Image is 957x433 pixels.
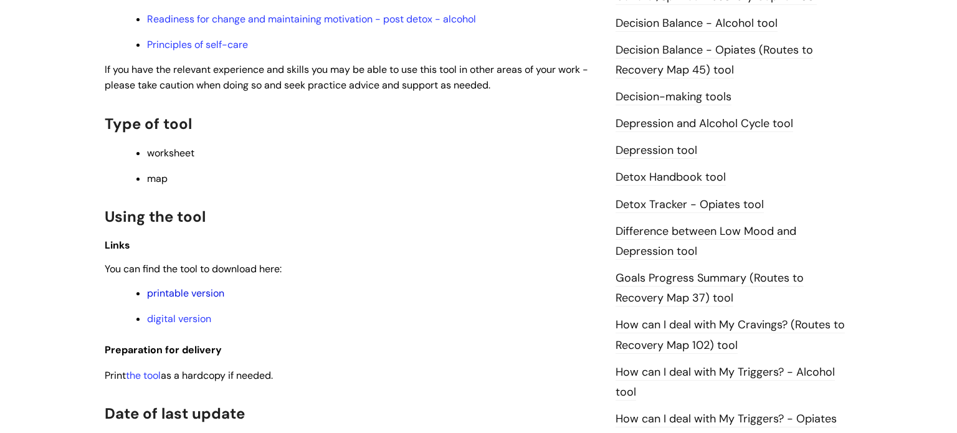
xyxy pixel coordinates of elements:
span: If you have the relevant experience and skills you may be able to use this tool in other areas of... [105,63,588,92]
span: Date of last update [105,404,245,423]
span: Links [105,239,130,252]
a: Decision-making tools [616,89,731,105]
a: printable version [147,287,224,300]
a: How can I deal with My Cravings? (Routes to Recovery Map 102) tool [616,317,845,353]
span: Using the tool [105,207,206,226]
span: You can find the tool to download here: [105,262,282,275]
a: Goals Progress Summary (Routes to Recovery Map 37) tool [616,270,804,307]
a: Decision Balance - Alcohol tool [616,16,778,32]
a: How can I deal with My Triggers? - Alcohol tool [616,364,835,401]
a: Decision Balance - Opiates (Routes to Recovery Map 45) tool [616,42,813,79]
a: Difference between Low Mood and Depression tool [616,224,796,260]
span: Preparation for delivery [105,343,222,356]
a: Principles of self-care [147,38,248,51]
span: map [147,172,168,185]
a: Detox Handbook tool [616,169,726,186]
span: Print as a hardcopy if needed. [105,369,273,382]
a: Readiness for change and maintaining motivation - post detox - alcohol [147,12,476,26]
span: worksheet [147,146,194,159]
a: digital version [147,312,211,325]
a: Detox Tracker - Opiates tool [616,197,764,213]
span: Type of tool [105,114,192,133]
a: the tool [126,369,161,382]
a: Depression tool [616,143,697,159]
a: Depression and Alcohol Cycle tool [616,116,793,132]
